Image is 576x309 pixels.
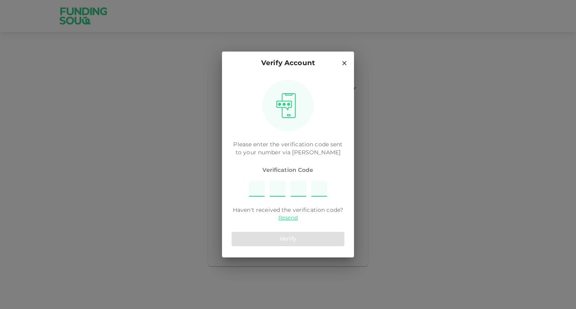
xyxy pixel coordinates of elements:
[270,181,286,197] input: Please enter OTP character 2
[290,181,306,197] input: Please enter OTP character 3
[261,58,315,69] p: Verify Account
[249,181,265,197] input: Please enter OTP character 1
[232,166,344,174] span: Verification Code
[232,141,344,157] p: Please enter the verification code sent to your number via [PERSON_NAME]
[278,214,298,222] a: Resend
[233,206,343,214] span: Haven't received the verification code?
[311,181,327,197] input: Please enter OTP character 4
[273,93,299,118] img: otpImage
